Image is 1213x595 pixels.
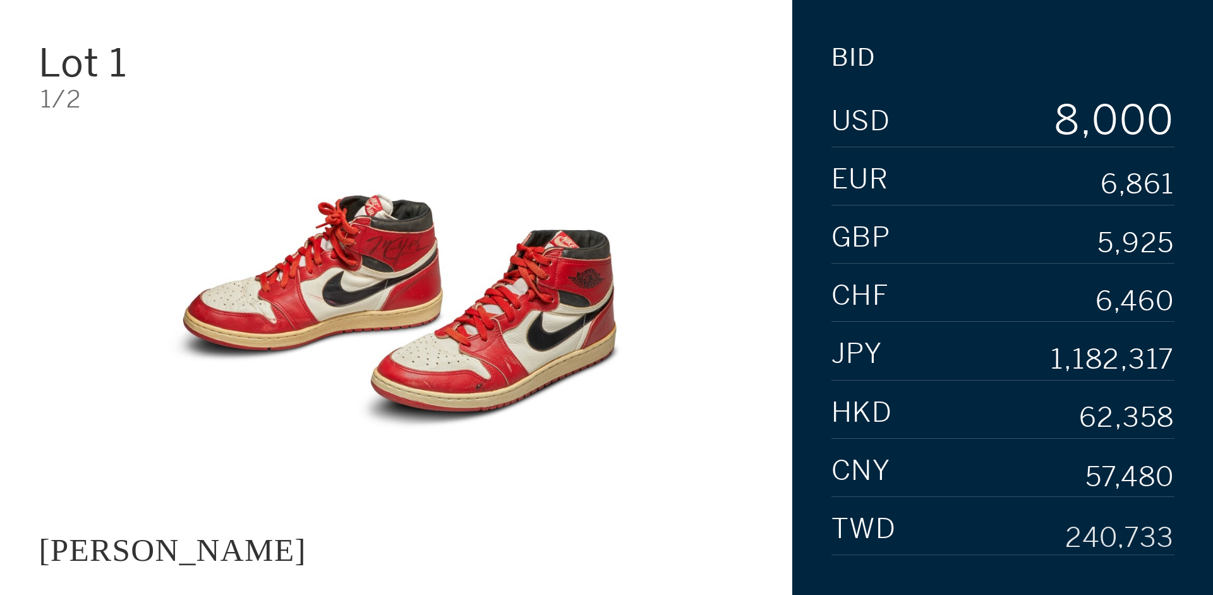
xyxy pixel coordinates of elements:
div: 62,358 [1079,404,1174,432]
div: [PERSON_NAME] [39,532,306,568]
div: 8 [1053,100,1080,140]
span: EUR [831,166,889,193]
div: 0 [1147,100,1174,140]
div: 6,861 [1101,171,1174,199]
span: GBP [831,224,891,252]
div: Lot 1 [39,44,277,82]
div: 6,460 [1095,288,1174,316]
div: 1,182,317 [1051,346,1174,374]
div: 1/2 [40,87,754,111]
span: USD [831,107,891,135]
span: TWD [831,515,896,543]
div: 240,733 [1065,521,1174,549]
span: HKD [831,399,893,427]
div: Bid [831,46,876,70]
span: JPY [831,340,883,368]
img: JACQUES MAJORELLE [126,131,666,491]
span: CHF [831,282,890,310]
div: 0 [1119,100,1147,140]
span: CNY [831,457,891,485]
div: 0 [1092,100,1119,140]
div: 5,925 [1097,230,1174,257]
div: 57,480 [1085,463,1174,491]
div: 9 [1053,140,1080,181]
